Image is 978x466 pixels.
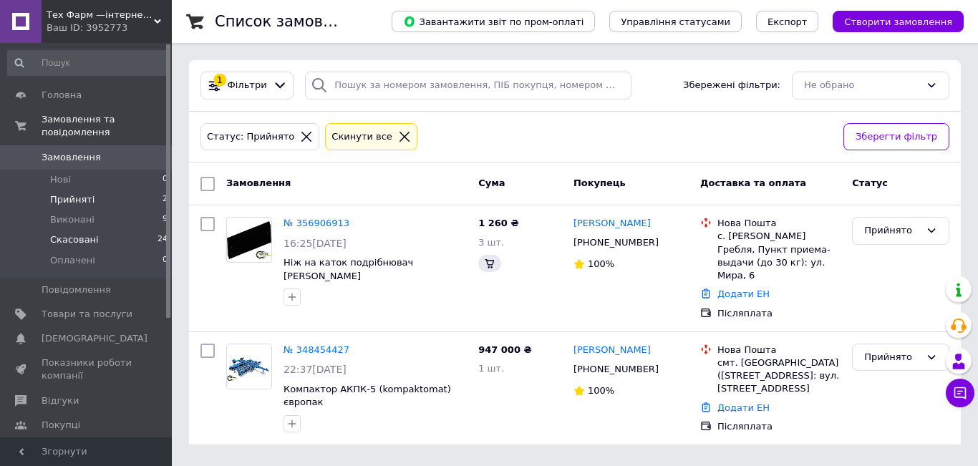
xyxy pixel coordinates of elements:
span: Збережені фільтри: [683,79,780,92]
a: [PERSON_NAME] [573,217,651,230]
span: [DEMOGRAPHIC_DATA] [42,332,147,345]
div: с. [PERSON_NAME] Гребля, Пункт приема-выдачи (до 30 кг): ул. Мира, 6 [717,230,841,282]
span: Фільтри [228,79,267,92]
span: 16:25[DATE] [284,238,347,249]
span: Покупці [42,419,80,432]
a: Фото товару [226,217,272,263]
span: Виконані [50,213,95,226]
span: Створити замовлення [844,16,952,27]
span: 0 [163,254,168,267]
span: 1 шт. [478,363,504,374]
span: 947 000 ₴ [478,344,532,355]
span: 24 [158,233,168,246]
a: [PERSON_NAME] [573,344,651,357]
span: 100% [588,385,614,396]
span: Оплачені [50,254,95,267]
div: Cкинути все [329,130,395,145]
span: Повідомлення [42,283,111,296]
div: Післяплата [717,307,841,320]
div: Статус: Прийнято [204,130,297,145]
span: 0 [163,173,168,186]
span: 3 шт. [478,237,504,248]
span: Зберегти фільтр [856,130,937,145]
span: 22:37[DATE] [284,364,347,375]
span: Завантажити звіт по пром-оплаті [403,15,584,28]
a: Створити замовлення [818,16,964,26]
div: Ваш ID: 3952773 [47,21,172,34]
a: Фото товару [226,344,272,389]
span: Тех Фарм —інтернет-магазин сільгосптехніки та запчастин [47,9,154,21]
span: Головна [42,89,82,102]
button: Управління статусами [609,11,742,32]
span: 2 [163,193,168,206]
span: Покупець [573,178,626,188]
span: Товари та послуги [42,308,132,321]
a: № 348454427 [284,344,349,355]
input: Пошук за номером замовлення, ПІБ покупця, номером телефону, Email, номером накладної [305,72,631,99]
span: Доставка та оплата [700,178,806,188]
a: № 356906913 [284,218,349,228]
span: Показники роботи компанії [42,356,132,382]
div: 1 [213,74,226,87]
span: Замовлення та повідомлення [42,113,172,139]
span: Замовлення [42,151,101,164]
a: Компактор АКПК-5 (kompaktomat) європак [284,384,451,408]
span: 100% [588,258,614,269]
span: 1 260 ₴ [478,218,518,228]
input: Пошук [7,50,169,76]
span: Відгуки [42,394,79,407]
button: Зберегти фільтр [843,123,949,151]
button: Чат з покупцем [946,379,974,407]
a: Додати ЕН [717,402,770,413]
a: Додати ЕН [717,288,770,299]
div: Післяплата [717,420,841,433]
span: Cума [478,178,505,188]
div: [PHONE_NUMBER] [571,233,662,252]
span: Нові [50,173,71,186]
div: Не обрано [804,78,920,93]
span: Статус [852,178,888,188]
button: Завантажити звіт по пром-оплаті [392,11,595,32]
img: Фото товару [227,221,271,259]
div: Прийнято [864,223,920,238]
span: 9 [163,213,168,226]
div: [PHONE_NUMBER] [571,360,662,379]
img: Фото товару [227,352,271,381]
a: Ніж на каток подрібнювач [PERSON_NAME] [284,257,413,281]
div: Прийнято [864,350,920,365]
h1: Список замовлень [215,13,360,30]
button: Експорт [756,11,819,32]
span: Прийняті [50,193,95,206]
span: Скасовані [50,233,99,246]
span: Експорт [768,16,808,27]
button: Створити замовлення [833,11,964,32]
div: Нова Пошта [717,344,841,356]
div: смт. [GEOGRAPHIC_DATA] ([STREET_ADDRESS]: вул. [STREET_ADDRESS] [717,356,841,396]
div: Нова Пошта [717,217,841,230]
span: Замовлення [226,178,291,188]
span: Управління статусами [621,16,730,27]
